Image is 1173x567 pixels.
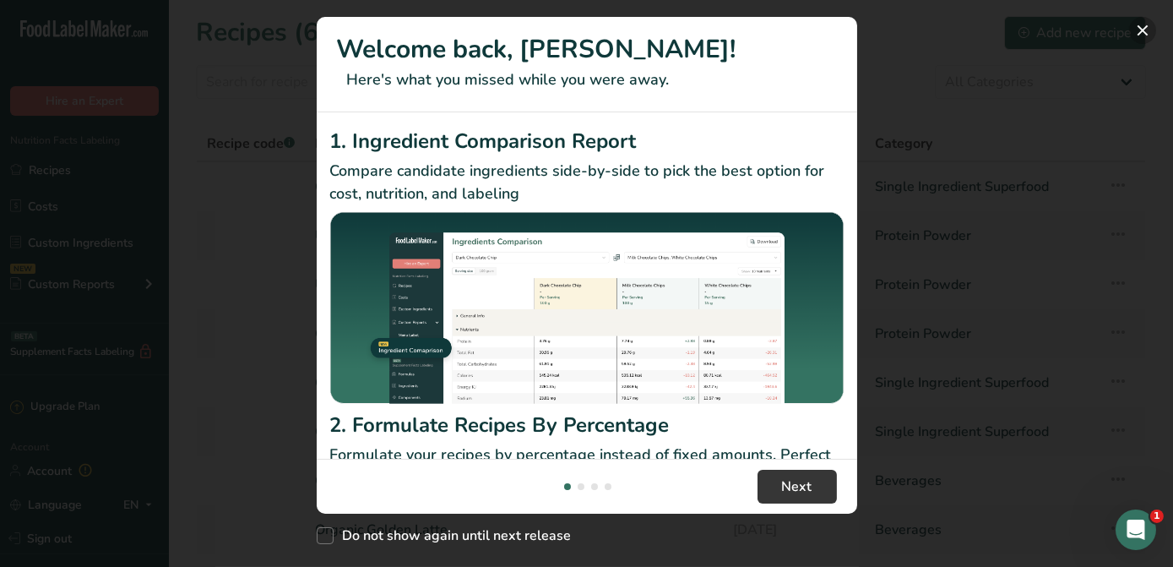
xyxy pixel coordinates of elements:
p: Compare candidate ingredients side-by-side to pick the best option for cost, nutrition, and labeling [330,160,844,205]
h1: Welcome back, [PERSON_NAME]! [337,30,837,68]
h2: 1. Ingredient Comparison Report [330,126,844,156]
img: Ingredient Comparison Report [330,212,844,404]
span: 1 [1150,510,1164,523]
p: Formulate your recipes by percentage instead of fixed amounts. Perfect for scaling and keeping re... [330,444,844,489]
h2: 2. Formulate Recipes By Percentage [330,410,844,440]
span: Do not show again until next release [334,527,572,544]
p: Here's what you missed while you were away. [337,68,837,91]
span: Next [782,477,812,497]
iframe: Intercom live chat [1116,510,1156,550]
button: Next [758,470,837,504]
